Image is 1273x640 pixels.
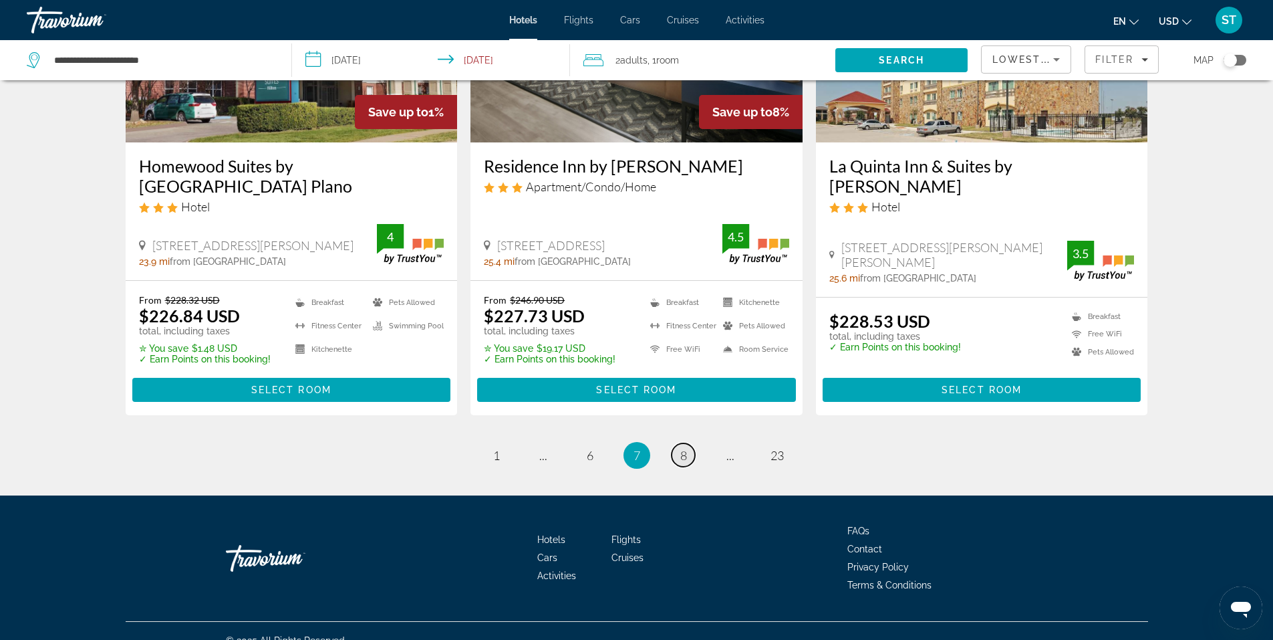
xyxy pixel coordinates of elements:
span: 2 [615,51,648,70]
input: Search hotel destination [53,50,271,70]
p: total, including taxes [139,326,271,336]
span: from [GEOGRAPHIC_DATA] [860,273,976,284]
button: Search [835,48,968,72]
span: Hotel [181,199,210,214]
a: Hotels [537,534,565,545]
span: , 1 [648,51,679,70]
li: Free WiFi [1065,328,1134,340]
button: Filters [1085,45,1159,74]
a: Activities [726,15,764,25]
span: Select Room [251,385,331,395]
span: from [GEOGRAPHIC_DATA] [170,256,286,267]
div: 3 star Hotel [829,199,1135,214]
button: Select Room [823,378,1141,402]
span: Cruises [611,552,644,563]
ins: $228.53 USD [829,311,930,331]
span: Save up to [368,105,428,119]
a: Select Room [132,381,451,395]
span: 25.6 mi [829,273,860,284]
span: Apartment/Condo/Home [526,179,656,194]
span: Filter [1095,54,1133,65]
a: FAQs [847,526,869,536]
span: Search [879,55,924,66]
button: Select check in and out date [292,40,571,80]
iframe: Button to launch messaging window [1220,586,1262,629]
a: Cars [620,15,640,25]
span: en [1113,16,1126,27]
span: [STREET_ADDRESS][PERSON_NAME][PERSON_NAME] [841,240,1068,270]
a: Terms & Conditions [847,580,932,591]
img: TrustYou guest rating badge [1067,241,1134,280]
del: $228.32 USD [165,294,220,306]
button: Select Room [477,378,796,402]
span: ST [1222,13,1236,27]
span: USD [1159,16,1179,27]
span: Map [1193,51,1214,70]
button: User Menu [1212,6,1246,34]
li: Swimming Pool [366,318,444,334]
li: Pets Allowed [366,294,444,311]
a: Flights [564,15,593,25]
li: Pets Allowed [1065,346,1134,358]
p: total, including taxes [484,326,615,336]
span: from [GEOGRAPHIC_DATA] [515,256,631,267]
p: $1.48 USD [139,343,271,354]
span: 7 [633,448,640,463]
span: ✮ You save [484,343,533,354]
span: Save up to [712,105,772,119]
span: [STREET_ADDRESS][PERSON_NAME] [152,238,353,253]
span: From [139,294,162,306]
a: Hotels [509,15,537,25]
li: Pets Allowed [716,318,789,334]
span: ... [726,448,734,463]
nav: Pagination [126,442,1148,469]
a: Homewood Suites by [GEOGRAPHIC_DATA] Plano [139,156,444,196]
span: ✮ You save [139,343,188,354]
div: 3 star Apartment [484,179,789,194]
div: 4.5 [722,229,749,245]
a: Select Room [823,381,1141,395]
li: Fitness Center [644,318,716,334]
button: Change currency [1159,11,1191,31]
li: Breakfast [289,294,366,311]
button: Toggle map [1214,54,1246,66]
li: Breakfast [1065,311,1134,322]
span: Select Room [942,385,1022,395]
button: Change language [1113,11,1139,31]
p: ✓ Earn Points on this booking! [139,354,271,364]
a: Select Room [477,381,796,395]
ins: $227.73 USD [484,306,585,326]
a: Cruises [667,15,699,25]
li: Room Service [716,341,789,358]
span: Room [656,55,679,66]
p: $19.17 USD [484,343,615,354]
a: Contact [847,544,882,554]
li: Free WiFi [644,341,716,358]
p: ✓ Earn Points on this booking! [829,342,961,352]
span: Adults [620,55,648,66]
a: Travorium [27,3,160,37]
a: Cars [537,552,557,563]
div: 3 star Hotel [139,199,444,214]
a: Flights [611,534,641,545]
span: 23.9 mi [139,256,170,267]
del: $246.90 USD [510,294,565,306]
a: Residence Inn by [PERSON_NAME] [484,156,789,176]
img: TrustYou guest rating badge [722,224,789,263]
a: La Quinta Inn & Suites by [PERSON_NAME] [829,156,1135,196]
span: From [484,294,507,306]
button: Travelers: 2 adults, 0 children [570,40,835,80]
div: 3.5 [1067,245,1094,261]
